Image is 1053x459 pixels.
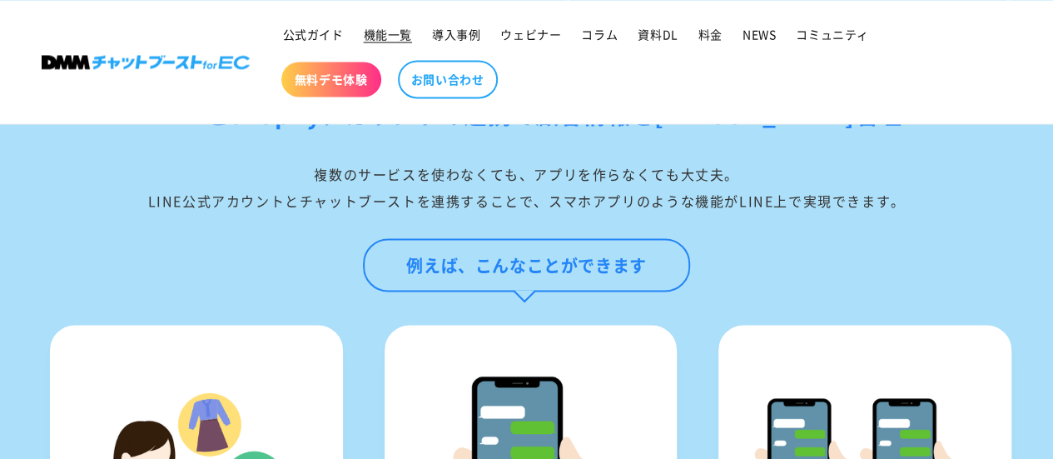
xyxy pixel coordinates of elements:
a: 料金 [688,17,733,52]
div: 複数のサービスを使わなくても、アプリを作らなくても大丈夫。 LINE公式アカウントとチャットブーストを連携することで、スマホアプリのような機能がLINE上で実現できます。 [42,160,1011,213]
span: ウェビナー [500,27,561,42]
a: コラム [571,17,628,52]
a: 機能一覧 [354,17,422,52]
a: コミュニティ [786,17,879,52]
span: 料金 [698,27,723,42]
a: お問い合わせ [398,60,498,98]
a: 導入事例 [422,17,490,52]
a: 公式ガイド [273,17,354,52]
span: 無料デモ体験 [295,72,368,87]
div: 例えば、こんなことができます [363,238,689,292]
a: 無料デモ体験 [281,62,381,97]
img: 株式会社DMM Boost [42,55,250,69]
span: 公式ガイド [283,27,344,42]
a: NEWS [733,17,786,52]
a: ウェビナー [490,17,571,52]
span: 機能一覧 [364,27,412,42]
span: NEWS [743,27,776,42]
span: コラム [581,27,618,42]
a: 資料DL [628,17,688,52]
span: コミュニティ [796,27,869,42]
span: お問い合わせ [411,72,484,87]
span: 資料DL [638,27,678,42]
span: 導入事例 [432,27,480,42]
